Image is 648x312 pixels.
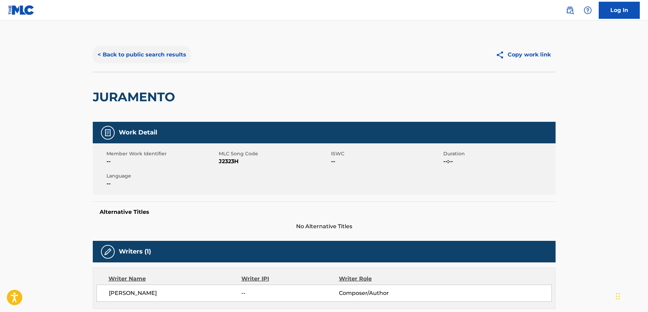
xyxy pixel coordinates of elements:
div: Drag [616,286,620,307]
span: J2323H [219,157,329,166]
img: MLC Logo [8,5,35,15]
span: Composer/Author [339,289,428,297]
img: Work Detail [104,129,112,137]
span: -- [106,157,217,166]
div: Writer Name [109,275,242,283]
h2: JURAMENTO [93,89,178,105]
img: Copy work link [496,51,508,59]
h5: Writers (1) [119,248,151,256]
span: No Alternative Titles [93,222,556,231]
span: Language [106,172,217,180]
img: Writers [104,248,112,256]
span: -- [331,157,442,166]
a: Log In [599,2,640,19]
span: Member Work Identifier [106,150,217,157]
a: Public Search [563,3,577,17]
img: help [584,6,592,14]
span: [PERSON_NAME] [109,289,242,297]
span: Duration [443,150,554,157]
div: Help [581,3,595,17]
span: MLC Song Code [219,150,329,157]
h5: Work Detail [119,129,157,136]
span: -- [241,289,339,297]
div: Writer IPI [241,275,339,283]
span: --:-- [443,157,554,166]
h5: Alternative Titles [100,209,549,216]
span: -- [106,180,217,188]
button: Copy work link [491,46,556,63]
img: search [566,6,574,14]
button: < Back to public search results [93,46,191,63]
iframe: Chat Widget [614,279,648,312]
div: Writer Role [339,275,428,283]
span: ISWC [331,150,442,157]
